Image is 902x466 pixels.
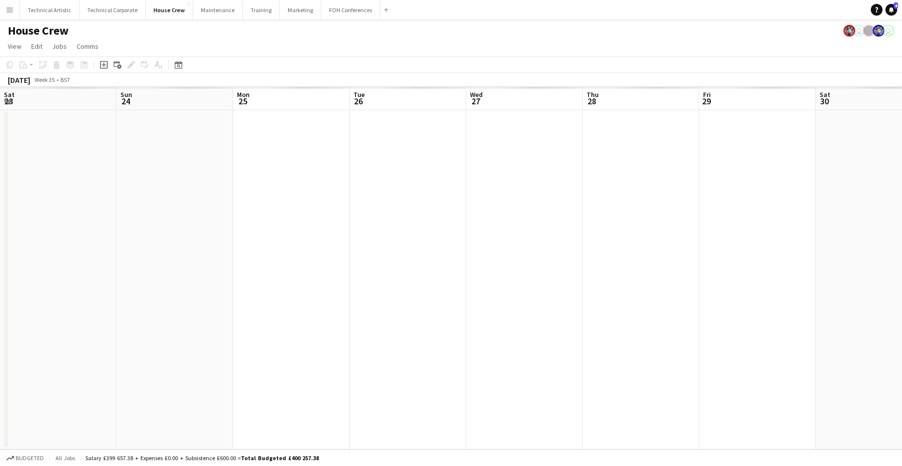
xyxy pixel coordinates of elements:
span: Sat [4,90,15,99]
span: Jobs [52,42,67,51]
a: Jobs [48,40,71,53]
span: 25 [235,96,250,107]
span: Fri [703,90,711,99]
span: View [8,42,21,51]
button: Training [243,0,280,19]
a: View [4,40,25,53]
a: Edit [27,40,46,53]
span: 23 [2,96,15,107]
span: All jobs [54,454,77,462]
span: 24 [119,96,132,107]
span: Tue [353,90,365,99]
button: Technical Corporate [79,0,146,19]
div: [DATE] [8,75,30,85]
span: 4 [894,2,898,9]
span: Thu [587,90,599,99]
button: FOH Conferences [321,0,380,19]
h1: House Crew [8,23,69,38]
div: Salary £399 657.38 + Expenses £0.00 + Subsistence £600.00 = [85,454,319,462]
span: Comms [77,42,98,51]
div: BST [60,76,70,83]
button: Technical Artistic [20,0,79,19]
a: Comms [73,40,102,53]
span: 28 [585,96,599,107]
span: Mon [237,90,250,99]
button: House Crew [146,0,193,19]
app-user-avatar: Krisztian PERM Vass [873,25,884,37]
span: Sun [120,90,132,99]
span: Wed [470,90,483,99]
span: Sat [820,90,830,99]
app-user-avatar: Abby Hubbard [882,25,894,37]
span: 30 [818,96,830,107]
span: 27 [469,96,483,107]
button: Marketing [280,0,321,19]
span: Budgeted [16,455,44,462]
button: Maintenance [193,0,243,19]
app-user-avatar: Gabrielle Barr [863,25,875,37]
span: Total Budgeted £400 257.38 [241,454,319,462]
app-user-avatar: Krisztian PERM Vass [843,25,855,37]
app-user-avatar: Liveforce Admin [853,25,865,37]
a: 4 [885,4,897,16]
span: 29 [702,96,711,107]
button: Budgeted [5,453,45,464]
span: Week 35 [32,76,57,83]
span: 26 [352,96,365,107]
span: Edit [31,42,42,51]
